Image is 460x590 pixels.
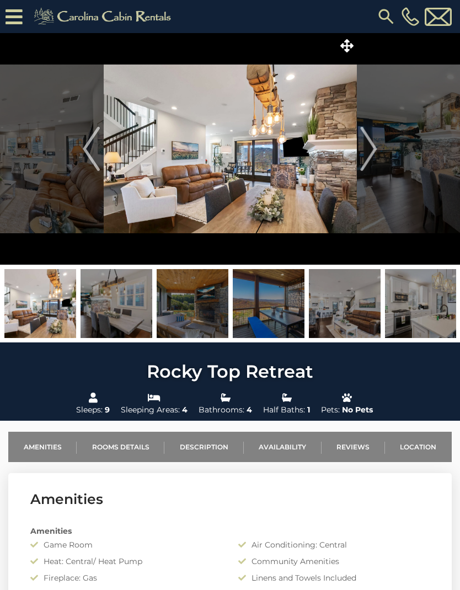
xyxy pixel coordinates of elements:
[356,33,381,265] button: Next
[322,432,385,462] a: Reviews
[230,572,438,583] div: Linens and Towels Included
[230,539,438,550] div: Air Conditioning: Central
[28,6,180,28] img: Khaki-logo.png
[81,269,152,338] img: 165422492
[8,432,77,462] a: Amenities
[361,127,377,171] img: arrow
[22,525,438,537] div: Amenities
[230,556,438,567] div: Community Amenities
[376,7,396,26] img: search-regular.svg
[399,7,422,26] a: [PHONE_NUMBER]
[4,269,76,338] img: 165422456
[30,490,430,509] h3: Amenities
[385,432,452,462] a: Location
[233,269,304,338] img: 165420820
[77,432,164,462] a: Rooms Details
[83,127,99,171] img: arrow
[157,269,228,338] img: 165212963
[79,33,104,265] button: Previous
[22,539,230,550] div: Game Room
[22,572,230,583] div: Fireplace: Gas
[22,556,230,567] div: Heat: Central/ Heat Pump
[244,432,322,462] a: Availability
[164,432,243,462] a: Description
[309,269,381,338] img: 165420769
[385,269,457,338] img: 165422468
